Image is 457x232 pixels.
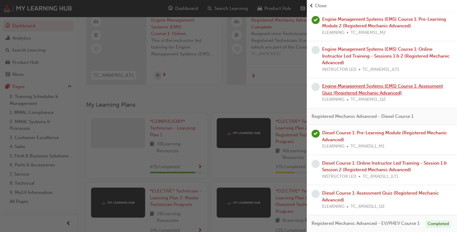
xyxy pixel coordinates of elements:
[322,143,344,150] span: ELEARNING
[322,46,449,65] a: Engine Management Systems (EMS) Course 1: Online Instructor Led Training - Sessions 1 & 2 (Regist...
[312,113,413,120] span: Registered Mechanic Advanced - Diesel Course 1
[351,143,385,150] span: TC_RMADSL1_M1
[312,46,320,54] span: learningRecordVerb_NONE-icon
[351,203,385,210] span: TC_RMADSL1_QZ
[322,66,356,73] span: INSTRUCTOR LED
[322,190,439,203] a: Diesel Course 1: Assessment Quiz (Registered Mechanic Advanced)
[312,83,320,91] span: learningRecordVerb_NONE-icon
[309,2,455,9] button: prev-iconClose
[322,96,344,103] span: ELEARNING
[322,130,447,142] a: Diesel Course 1: Pre-Learning Module (Registered Mechanic Advanced)
[363,173,398,180] span: TC_RMADSL1_ILT1
[312,129,320,138] span: learningRecordVerb_PASS-icon
[363,66,399,73] span: TC_RMAEMS1_ILT1
[312,220,419,227] span: Registered Mechanic Advanced - EV/PHEV Course 1
[322,16,446,29] a: Engine Management Systems (EMS) Course 1: Pre-Learning Module 2 (Registered Mechanic Advanced)
[312,160,320,168] span: learningRecordVerb_NONE-icon
[315,2,327,9] span: Close
[322,160,447,173] a: Diesel Course 1: Online Instructor Led Training - Session 1 & Session 2 (Registered Mechanic Adva...
[322,203,344,210] span: ELEARNING
[425,220,451,228] div: Completed
[322,83,443,96] a: Engine Management Systems (EMS) Course 1: Assessment Quiz (Registered Mechanic Advanced)
[322,29,344,36] span: ELEARNING
[351,29,386,36] span: TC_RMAEMS1_M2
[309,2,314,9] span: prev-icon
[351,96,385,103] span: TC_RMAEMS1_QZ
[322,173,356,180] span: INSTRUCTOR LED
[312,190,320,198] span: learningRecordVerb_NONE-icon
[312,16,320,24] span: learningRecordVerb_PASS-icon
